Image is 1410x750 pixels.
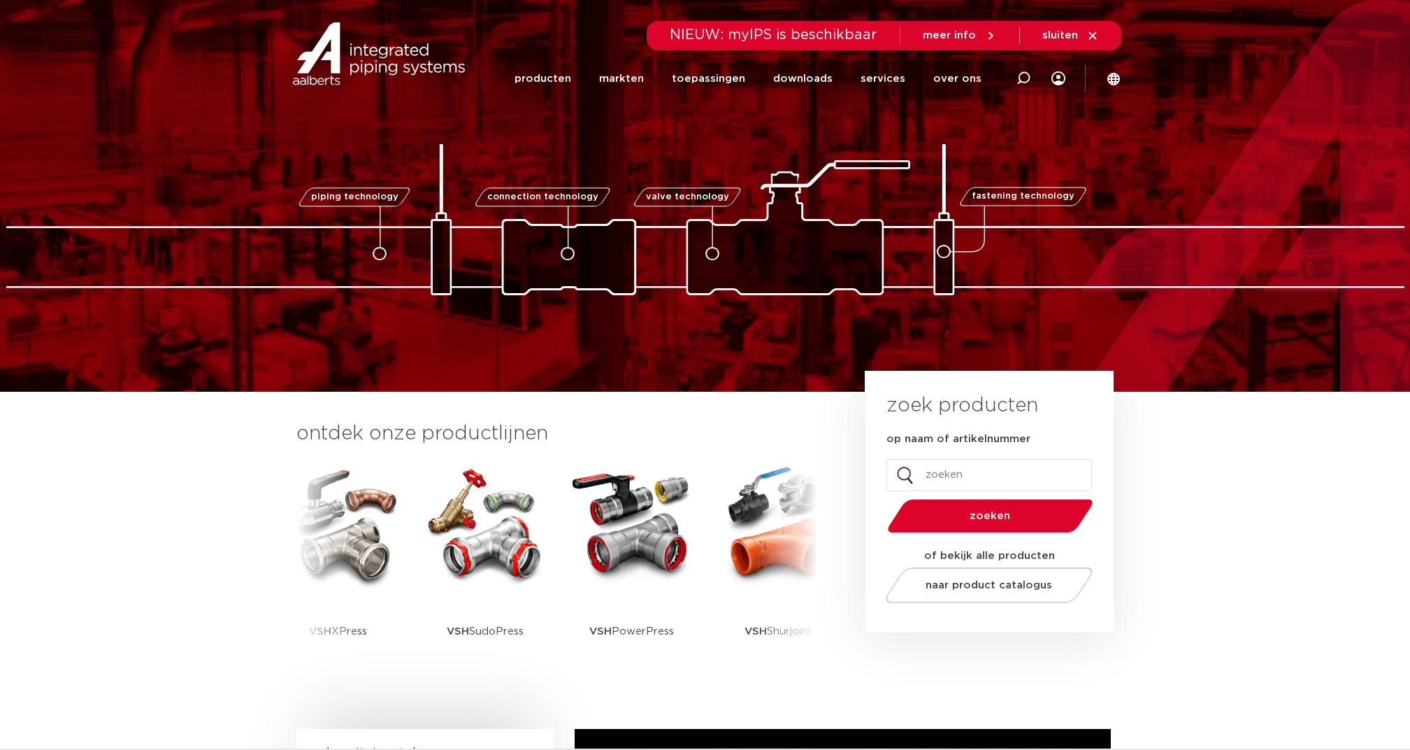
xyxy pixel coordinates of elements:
strong: VSH [744,626,767,637]
strong: of bekijk alle producten [924,551,1055,561]
a: VSHPowerPress [569,462,695,675]
span: naar product catalogus [926,580,1052,590]
button: zoeken [882,498,1098,534]
a: services [861,50,905,107]
a: meer info [923,29,997,42]
a: downloads [773,50,833,107]
p: SudoPress [447,588,524,675]
nav: Menu [515,50,981,107]
span: meer info [923,30,976,41]
a: over ons [933,50,981,107]
span: valve technology [646,192,729,201]
span: NIEUW: myIPS is beschikbaar [670,28,877,42]
a: markten [599,50,644,107]
div: my IPS [1051,50,1065,107]
p: Shurjoint [744,588,812,675]
span: zoeken [923,511,1057,521]
strong: VSH [589,626,612,637]
a: producten [515,50,571,107]
strong: VSH [309,626,331,637]
p: PowerPress [589,588,674,675]
a: VSHShurjoint [716,462,842,675]
strong: VSH [447,626,469,637]
h3: ontdek onze productlijnen [296,420,818,448]
span: connection technology [487,192,598,201]
a: toepassingen [672,50,745,107]
input: zoeken [886,459,1092,491]
p: XPress [309,588,367,675]
a: VSHXPress [275,462,401,675]
a: VSHSudoPress [422,462,548,675]
a: sluiten [1042,29,1099,42]
span: piping technology [311,192,398,201]
span: fastening technology [972,192,1074,201]
label: op naam of artikelnummer [886,432,1030,446]
span: sluiten [1042,30,1078,41]
a: naar product catalogus [882,567,1096,603]
h3: zoek producten [886,392,1038,420]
